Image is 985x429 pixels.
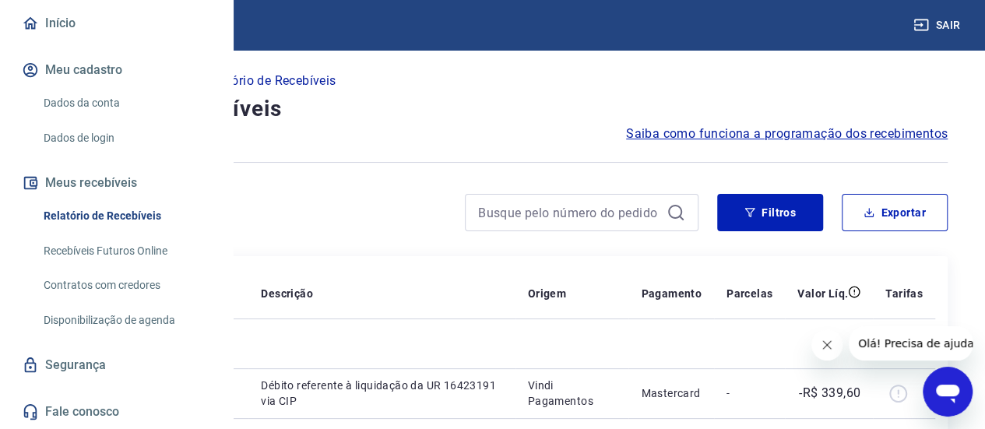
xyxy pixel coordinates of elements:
[528,378,617,409] p: Vindi Pagamentos
[19,166,214,200] button: Meus recebíveis
[641,385,702,401] p: Mastercard
[910,11,966,40] button: Sair
[37,122,214,154] a: Dados de login
[37,87,214,119] a: Dados da conta
[885,286,923,301] p: Tarifas
[202,72,336,90] p: Relatório de Recebíveis
[19,395,214,429] a: Fale conosco
[849,326,973,360] iframe: Mensagem da empresa
[37,269,214,301] a: Contratos com credores
[811,329,843,360] iframe: Fechar mensagem
[726,385,772,401] p: -
[478,201,660,224] input: Busque pelo número do pedido
[261,286,313,301] p: Descrição
[799,384,860,403] p: -R$ 339,60
[797,286,848,301] p: Valor Líq.
[528,286,566,301] p: Origem
[923,367,973,417] iframe: Botão para abrir a janela de mensagens
[19,6,214,40] a: Início
[842,194,948,231] button: Exportar
[726,286,772,301] p: Parcelas
[261,378,502,409] p: Débito referente à liquidação da UR 16423191 via CIP
[37,235,214,267] a: Recebíveis Futuros Online
[19,348,214,382] a: Segurança
[626,125,948,143] a: Saiba como funciona a programação dos recebimentos
[37,304,214,336] a: Disponibilização de agenda
[717,194,823,231] button: Filtros
[37,93,948,125] h4: Relatório de Recebíveis
[641,286,702,301] p: Pagamento
[37,200,214,232] a: Relatório de Recebíveis
[19,53,214,87] button: Meu cadastro
[9,11,131,23] span: Olá! Precisa de ajuda?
